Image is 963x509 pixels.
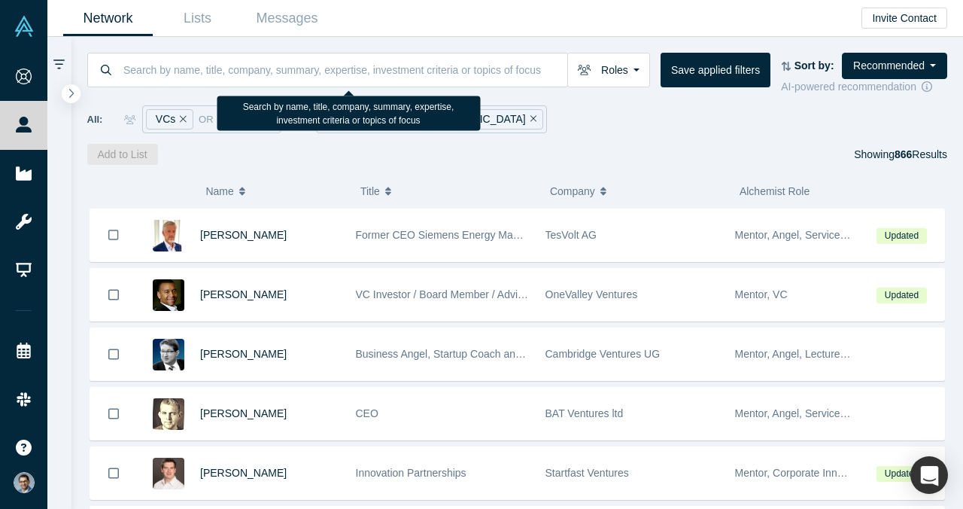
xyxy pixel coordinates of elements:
[153,398,184,430] img: Boye Hartmann's Profile Image
[356,467,466,479] span: Innovation Partnerships
[740,185,810,197] span: Alchemist Role
[567,53,650,87] button: Roles
[205,175,345,207] button: Name
[200,467,287,479] a: [PERSON_NAME]
[260,111,271,128] button: Remove Filter
[153,458,184,489] img: Michael Thaney's Profile Image
[200,348,287,360] a: [PERSON_NAME]
[876,288,926,303] span: Updated
[526,111,537,128] button: Remove Filter
[876,466,926,482] span: Updated
[14,472,35,493] img: VP Singh's Account
[735,288,788,300] span: Mentor, VC
[14,16,35,37] img: Alchemist Vault Logo
[550,175,724,207] button: Company
[87,144,158,165] button: Add to List
[153,220,184,251] img: Ralf Christian's Profile Image
[842,53,947,79] button: Recommended
[545,288,638,300] span: OneValley Ventures
[90,447,137,499] button: Bookmark
[122,52,567,87] input: Search by name, title, company, summary, expertise, investment criteria or topics of focus
[200,229,287,241] a: [PERSON_NAME]
[200,407,287,419] a: [PERSON_NAME]
[90,328,137,380] button: Bookmark
[794,59,834,72] strong: Sort by:
[895,148,947,160] span: Results
[550,175,595,207] span: Company
[356,348,611,360] span: Business Angel, Startup Coach and best-selling author
[90,209,137,261] button: Bookmark
[90,388,137,440] button: Bookmark
[735,348,926,360] span: Mentor, Angel, Lecturer, Channel Partner
[545,467,629,479] span: Startfast Ventures
[356,288,533,300] span: VC Investor / Board Member / Advisor
[219,109,278,130] div: Angels
[876,228,926,244] span: Updated
[90,269,137,321] button: Bookmark
[406,109,543,130] div: [GEOGRAPHIC_DATA]
[153,279,184,311] img: Juan Scarlett's Profile Image
[545,407,624,419] span: BAT Ventures ltd
[360,175,380,207] span: Title
[153,1,242,36] a: Lists
[781,79,947,95] div: AI-powered recommendation
[153,339,184,370] img: Martin Giese's Profile Image
[861,8,947,29] button: Invite Contact
[146,109,193,130] div: VCs
[545,229,597,241] span: TesVolt AG
[242,1,332,36] a: Messages
[545,348,661,360] span: Cambridge Ventures UG
[200,288,287,300] a: [PERSON_NAME]
[360,175,534,207] button: Title
[205,175,233,207] span: Name
[661,53,770,87] button: Save applied filters
[63,1,153,36] a: Network
[356,229,679,241] span: Former CEO Siemens Energy Management Division of SIEMENS AG
[387,112,402,127] span: or
[854,144,947,165] div: Showing
[320,109,381,130] div: Europe
[363,111,375,128] button: Remove Filter
[895,148,912,160] strong: 866
[356,407,378,419] span: CEO
[87,112,103,127] span: All:
[735,229,882,241] span: Mentor, Angel, Service Provider
[175,111,187,128] button: Remove Filter
[199,112,214,127] span: or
